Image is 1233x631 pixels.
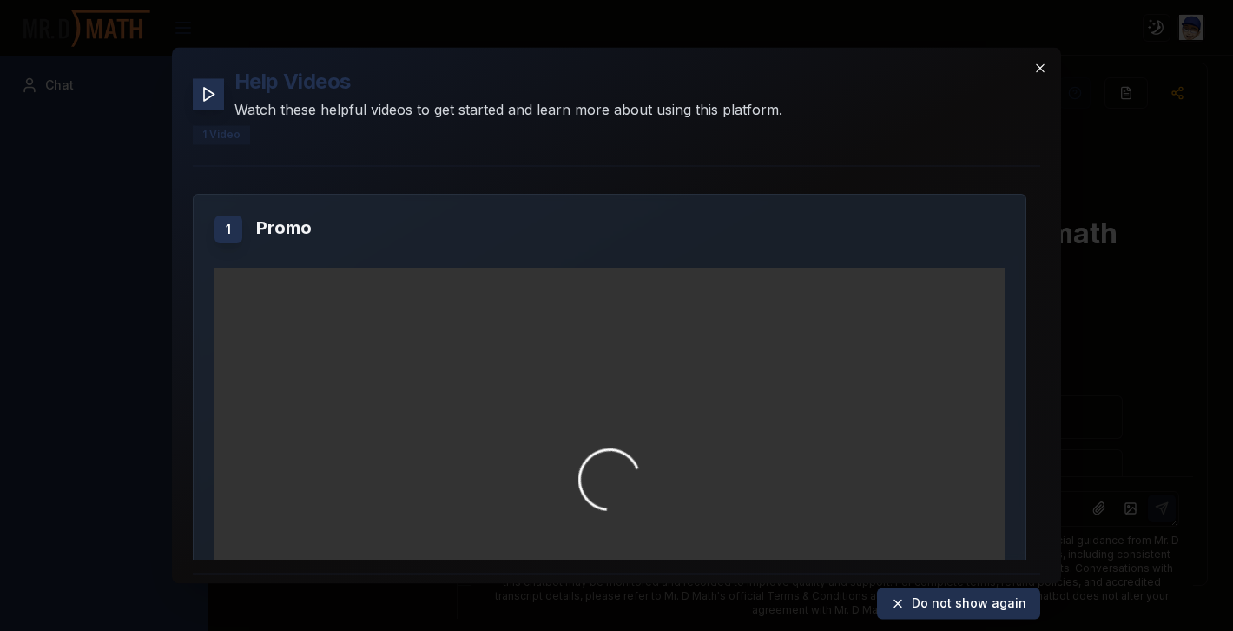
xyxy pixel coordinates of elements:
div: 1 [214,216,242,243]
div: 1 Video [193,125,250,144]
h3: Promo [256,216,1005,240]
p: Watch these helpful videos to get started and learn more about using this platform. [234,99,782,120]
h2: Help Videos [234,68,782,96]
button: Do not show again [877,588,1040,619]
